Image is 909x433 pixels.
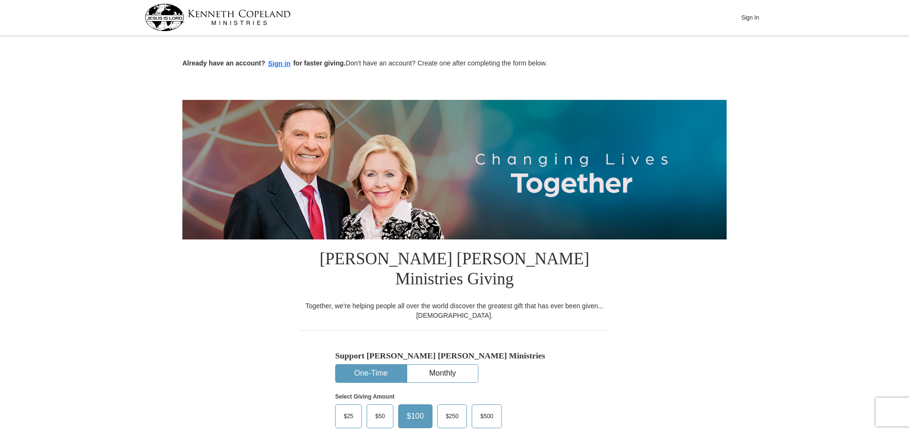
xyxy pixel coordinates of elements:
[370,409,390,423] span: $50
[182,58,727,69] p: Don't have an account? Create one after completing the form below.
[335,393,394,400] strong: Select Giving Amount
[265,58,294,69] button: Sign in
[335,351,574,361] h5: Support [PERSON_NAME] [PERSON_NAME] Ministries
[476,409,498,423] span: $500
[402,409,429,423] span: $100
[339,409,358,423] span: $25
[299,301,610,320] div: Together, we're helping people all over the world discover the greatest gift that has ever been g...
[441,409,464,423] span: $250
[145,4,291,31] img: kcm-header-logo.svg
[336,365,406,382] button: One-Time
[407,365,478,382] button: Monthly
[736,10,764,25] button: Sign In
[182,59,346,67] strong: Already have an account? for faster giving.
[299,239,610,301] h1: [PERSON_NAME] [PERSON_NAME] Ministries Giving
